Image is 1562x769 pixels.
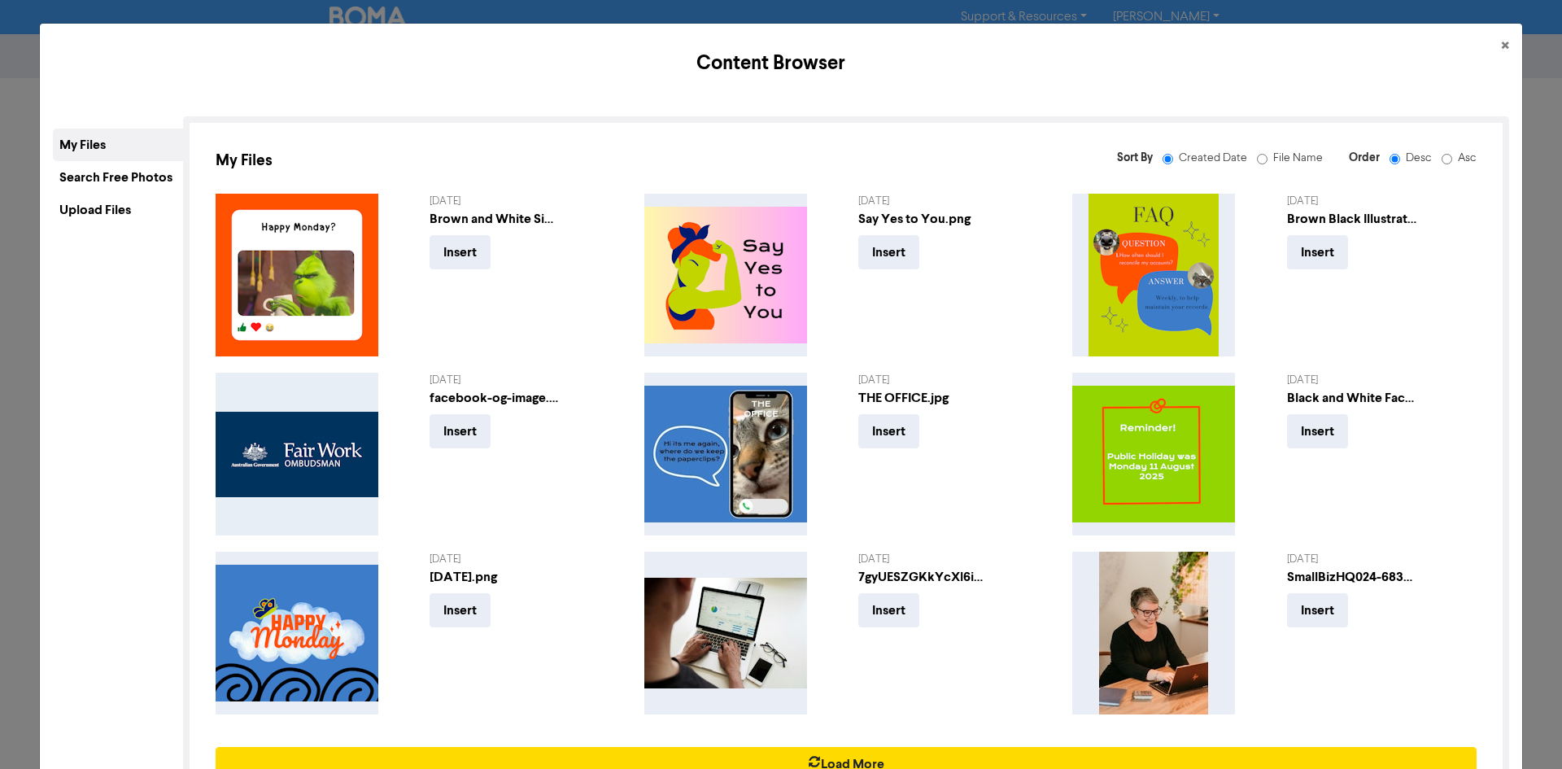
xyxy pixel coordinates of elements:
label: Created Date [1166,150,1260,167]
div: Search Free Photos [53,161,183,194]
button: Insert [1287,593,1348,627]
div: Upload Files [53,194,183,226]
div: My Files [216,149,834,173]
button: Insert [858,593,919,627]
div: Monday.png [430,567,560,587]
button: Close [1488,24,1522,69]
label: Asc [1445,150,1477,167]
div: [DATE] [1287,373,1477,388]
input: Desc [1390,154,1400,164]
div: [DATE] [858,194,1048,209]
div: [DATE] [430,552,619,567]
div: [DATE] [858,373,1048,388]
div: My Files [53,129,183,161]
button: Insert [858,414,919,448]
div: [DATE] [430,194,619,209]
div: SmallBizHQ024-683x1024.jpg [1287,567,1417,587]
button: Insert [430,235,491,269]
div: [DATE] [1287,194,1477,209]
span: Order [1349,151,1380,164]
div: [DATE] [858,552,1048,567]
input: Asc [1442,154,1452,164]
div: Black and White Facebook post for Reminder red tape on the finger.png [1287,388,1417,408]
label: Desc [1393,150,1445,167]
div: THE OFFICE.jpg [858,388,988,408]
div: Say Yes to You.png [858,209,988,229]
span: Sort By [1117,151,1153,164]
button: Insert [858,235,919,269]
div: 7gyUESZGKkYcXl6iYwOsc7-campaign-creators-pypeCEaJeZY-unsplash-1200x800.jpg [858,567,988,587]
input: File Name [1257,154,1267,164]
div: Brown Black Illustrated FAQ Question Answer Instagram Post Portrait.png [1287,209,1417,229]
button: Insert [430,593,491,627]
label: File Name [1260,150,1323,167]
div: [DATE] [430,373,619,388]
h5: Content Browser [53,49,1488,78]
input: Created Date [1163,154,1173,164]
button: Insert [1287,235,1348,269]
button: Insert [430,414,491,448]
div: facebook-og-image.png [430,388,560,408]
span: × [1501,34,1509,59]
iframe: Chat Widget [1481,691,1562,769]
button: Insert [1287,414,1348,448]
div: Brown and White Simple Dog Smiling Meme.png [430,209,560,229]
div: [DATE] [1287,552,1477,567]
